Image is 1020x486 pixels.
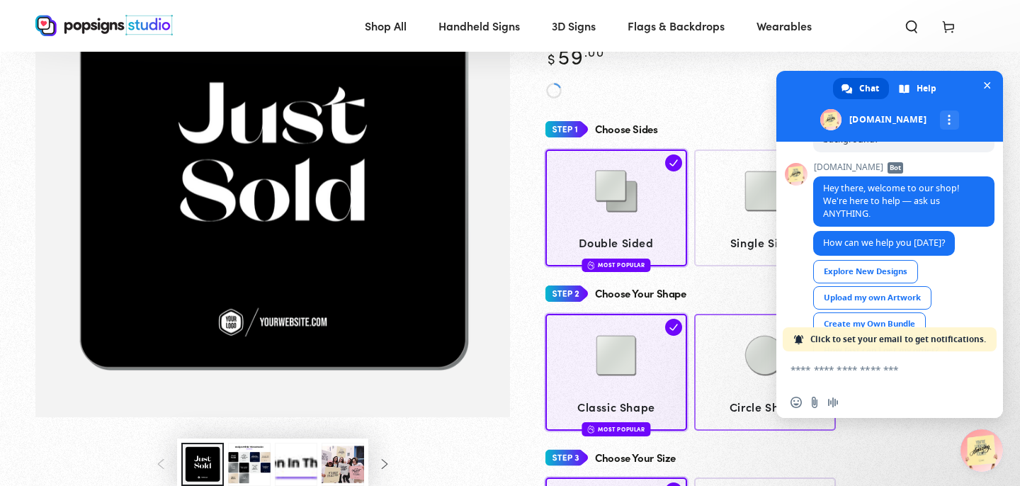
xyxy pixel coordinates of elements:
[545,116,588,142] img: Step 1
[813,312,926,336] div: Create my Own Bundle
[548,48,556,68] span: $
[813,286,931,310] div: Upload my own Artwork
[833,78,889,99] div: Chat
[701,397,829,417] span: Circle Shape
[813,162,994,172] span: [DOMAIN_NAME]
[790,397,802,408] span: Insert an emoji
[587,424,594,434] img: fire.svg
[730,320,800,391] img: Circle Shape
[730,156,800,227] img: Single Sided
[181,443,224,486] button: Load image 1 in gallery view
[428,7,531,45] a: Handheld Signs
[823,182,959,220] span: Hey there​, welcome to our shop! We're here to help — ask us ANYTHING.
[694,314,836,431] a: Circle Shape Circle Shape
[582,259,650,272] div: Most Popular
[893,10,930,41] summary: Search our site
[552,397,681,417] span: Classic Shape
[890,78,946,99] div: Help
[960,429,1003,472] div: Close chat
[322,443,364,486] button: Load image 5 in gallery view
[368,449,399,480] button: Slide right
[545,314,687,431] a: Classic Shape Classic Shape Most Popular
[628,16,725,36] span: Flags & Backdrops
[756,16,812,36] span: Wearables
[595,452,676,464] h4: Choose Your Size
[595,123,658,135] h4: Choose Sides
[587,260,594,270] img: fire.svg
[545,149,687,266] a: Double Sided Double Sided Most Popular
[888,162,903,174] span: Bot
[354,7,417,45] a: Shop All
[545,281,588,307] img: Step 2
[746,7,822,45] a: Wearables
[665,154,682,171] img: check.svg
[980,78,994,93] span: Close chat
[827,397,839,408] span: Audio message
[813,260,918,283] div: Explore New Designs
[552,232,681,253] span: Double Sided
[917,78,936,99] span: Help
[617,7,735,45] a: Flags & Backdrops
[545,82,562,99] img: spinner_new.svg
[35,15,173,36] img: Popsigns Studio
[541,7,606,45] a: 3D Signs
[275,443,317,486] button: Load image 4 in gallery view
[228,443,271,486] button: Load image 3 in gallery view
[694,149,836,266] a: Single Sided Single Sided
[582,422,650,436] div: Most Popular
[790,363,958,376] textarea: Compose your message...
[809,397,820,408] span: Send a file
[810,327,986,351] span: Click to set your email to get notifications.
[545,41,604,70] bdi: 59
[701,232,829,253] span: Single Sided
[595,288,686,300] h4: Choose Your Shape
[665,319,682,336] img: check.svg
[365,16,407,36] span: Shop All
[940,111,959,130] div: More channels
[581,320,652,391] img: Classic Shape
[552,16,596,36] span: 3D Signs
[581,156,652,227] img: Double Sided
[545,445,588,471] img: Step 3
[438,16,520,36] span: Handheld Signs
[823,237,945,249] span: How can we help you [DATE]?
[146,449,177,480] button: Slide left
[859,78,879,99] span: Chat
